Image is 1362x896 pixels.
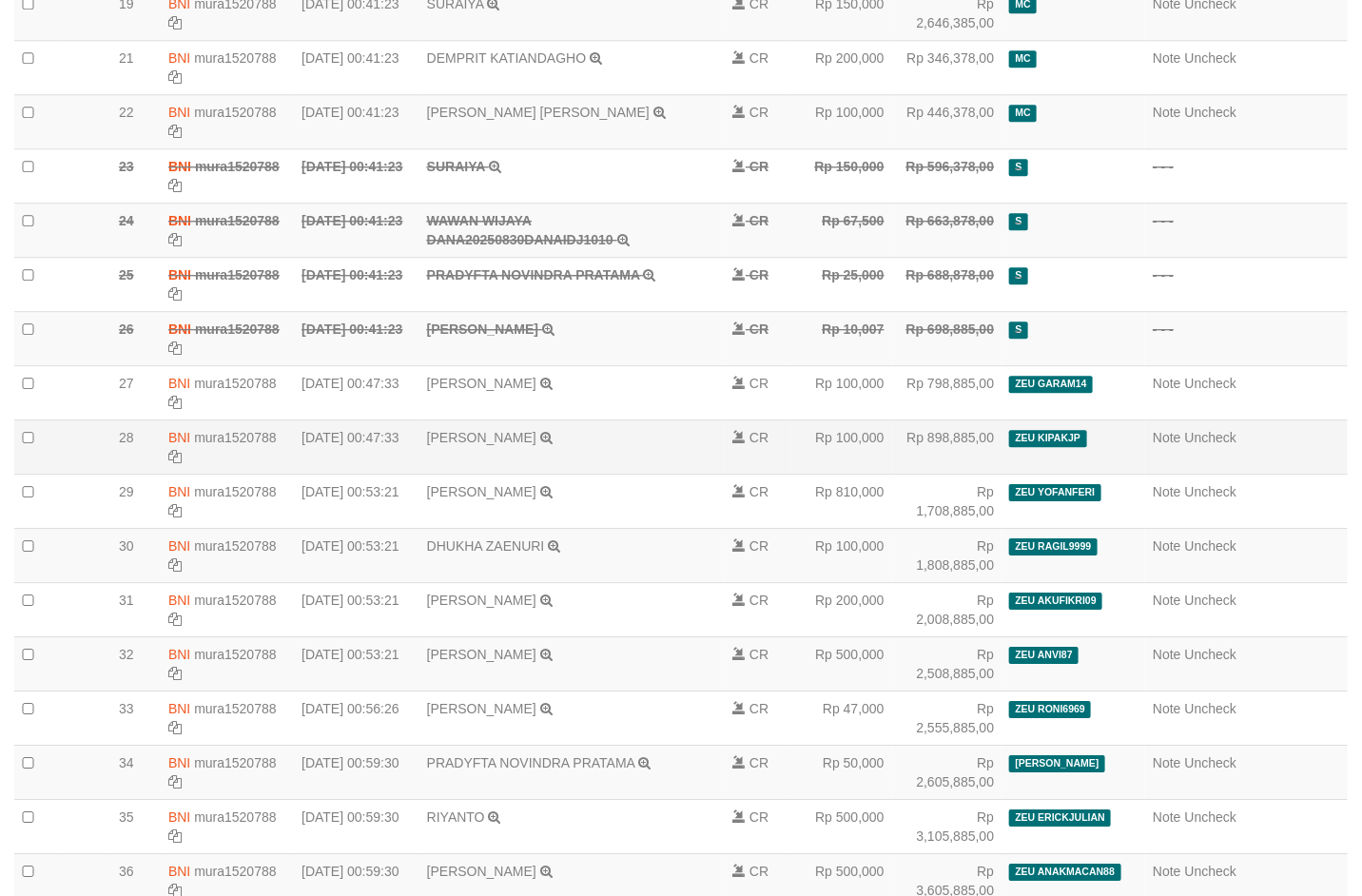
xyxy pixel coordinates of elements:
[194,376,276,391] a: mura1520788
[168,50,190,66] span: BNI
[119,701,134,716] span: 33
[119,647,134,662] span: 32
[294,691,419,745] td: [DATE] 00:56:26
[1153,484,1181,499] a: Note
[791,582,892,636] td: Rp 200,000
[119,105,134,120] span: 22
[892,40,1002,94] td: Rp 346,378,00
[168,647,190,662] span: BNI
[427,267,640,282] a: PRADYFTA NOVINDRA PRATAMA
[427,213,613,247] a: WAWAN WIJAYA DANA20250830DANAIDJ1010
[194,50,276,66] a: mura1520788
[749,701,769,716] span: CR
[1009,50,1037,67] span: Manually Checked by: aafyoona
[427,593,536,608] a: [PERSON_NAME]
[791,94,892,148] td: Rp 100,000
[168,809,190,825] span: BNI
[294,311,419,365] td: [DATE] 00:41:23
[119,213,134,228] span: 24
[892,691,1002,745] td: Rp 2,555,885,00
[294,745,419,799] td: [DATE] 00:59:30
[749,213,769,228] span: CR
[194,755,276,770] a: mura1520788
[749,864,769,879] span: CR
[168,15,182,30] a: Copy mura1520788 to clipboard
[1009,159,1028,175] span: Duplicate/Skipped
[168,178,182,193] a: Copy mura1520788 to clipboard
[1185,701,1236,716] a: Uncheck
[1185,430,1236,445] a: Uncheck
[892,636,1002,691] td: Rp 2,508,885,00
[119,321,134,337] span: 26
[749,593,769,608] span: CR
[119,430,134,445] span: 28
[1009,864,1120,880] span: ZEU ANAKMACAN88
[1153,701,1181,716] a: Note
[294,203,419,257] td: [DATE] 00:41:23
[892,799,1002,853] td: Rp 3,105,885,00
[1009,213,1028,229] span: Duplicate/Skipped
[749,321,769,337] span: CR
[1009,321,1028,338] span: Duplicate/Skipped
[168,864,190,879] span: BNI
[1009,484,1100,500] span: ZEU YOFANFERI
[294,148,419,203] td: [DATE] 00:41:23
[1185,809,1236,825] a: Uncheck
[749,430,769,445] span: CR
[119,267,134,282] span: 25
[294,636,419,691] td: [DATE] 00:53:21
[791,691,892,745] td: Rp 47,000
[427,701,536,716] a: [PERSON_NAME]
[427,376,536,391] a: [PERSON_NAME]
[195,321,280,337] a: mura1520788
[168,484,190,499] span: BNI
[168,538,190,554] span: BNI
[1009,809,1111,826] span: ZEU ERICKJULIAN
[1185,484,1236,499] a: Uncheck
[195,267,280,282] a: mura1520788
[749,538,769,554] span: CR
[194,647,276,662] a: mura1520788
[1145,148,1348,203] td: - - -
[427,755,635,770] a: PRADYFTA NOVINDRA PRATAMA
[195,213,280,228] a: mura1520788
[749,267,769,282] span: CR
[791,745,892,799] td: Rp 50,000
[892,745,1002,799] td: Rp 2,605,885,00
[1153,593,1181,608] a: Note
[168,449,182,464] a: Copy mura1520788 to clipboard
[119,538,134,554] span: 30
[1185,593,1236,608] a: Uncheck
[1185,647,1236,662] a: Uncheck
[168,376,190,391] span: BNI
[194,593,276,608] a: mura1520788
[1009,755,1105,771] span: [PERSON_NAME]
[119,484,134,499] span: 29
[294,257,419,311] td: [DATE] 00:41:23
[194,538,276,554] a: mura1520788
[168,69,182,85] a: Copy mura1520788 to clipboard
[168,395,182,410] a: Copy mura1520788 to clipboard
[749,809,769,825] span: CR
[1145,203,1348,257] td: - - -
[427,538,545,554] a: DHUKHA ZAENURI
[194,430,276,445] a: mura1520788
[119,376,134,391] span: 27
[168,286,182,302] a: Copy mura1520788 to clipboard
[749,647,769,662] span: CR
[1009,701,1091,717] span: ZEU RONI6969
[892,528,1002,582] td: Rp 1,808,885,00
[168,828,182,844] a: Copy mura1520788 to clipboard
[168,720,182,735] a: Copy mura1520788 to clipboard
[119,864,134,879] span: 36
[168,124,182,139] a: Copy mura1520788 to clipboard
[168,701,190,716] span: BNI
[119,809,134,825] span: 35
[791,365,892,419] td: Rp 100,000
[119,593,134,608] span: 31
[427,647,536,662] a: [PERSON_NAME]
[791,636,892,691] td: Rp 500,000
[168,321,191,337] span: BNI
[1145,257,1348,311] td: - - -
[427,105,650,120] a: [PERSON_NAME] [PERSON_NAME]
